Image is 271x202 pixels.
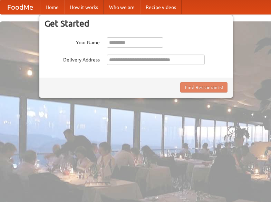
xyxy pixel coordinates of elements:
[45,37,100,46] label: Your Name
[0,0,40,14] a: FoodMe
[64,0,104,14] a: How it works
[104,0,140,14] a: Who we are
[140,0,182,14] a: Recipe videos
[45,55,100,63] label: Delivery Address
[40,0,64,14] a: Home
[45,18,228,29] h3: Get Started
[180,82,228,93] button: Find Restaurants!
